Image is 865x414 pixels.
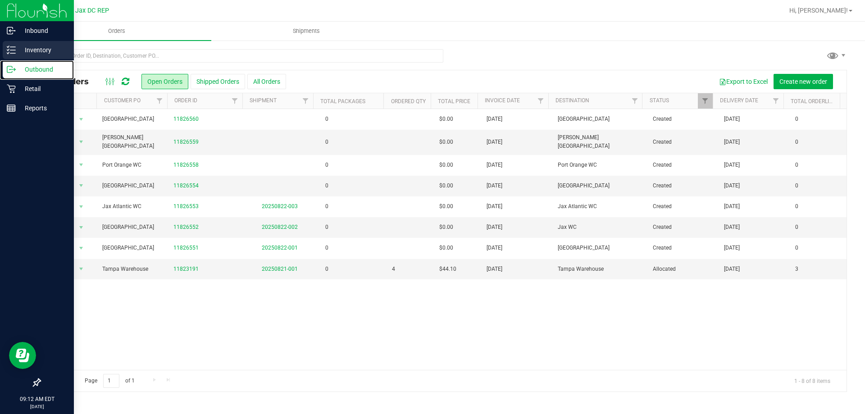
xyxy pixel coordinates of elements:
span: Shipments [281,27,332,35]
span: $0.00 [439,115,453,123]
span: Created [653,244,713,252]
span: 1 - 8 of 8 items [787,374,838,387]
button: Create new order [774,74,833,89]
span: Allocated [653,265,713,273]
span: [GEOGRAPHIC_DATA] [102,223,163,232]
span: [PERSON_NAME][GEOGRAPHIC_DATA] [558,133,642,150]
a: Total Orderlines [791,98,839,105]
span: [DATE] [724,223,740,232]
a: Status [650,97,669,104]
button: Export to Excel [713,74,774,89]
span: 0 [321,263,333,276]
a: 20250822-002 [262,224,298,230]
span: [GEOGRAPHIC_DATA] [102,182,163,190]
inline-svg: Reports [7,104,16,113]
p: Reports [16,103,70,114]
span: $0.00 [439,161,453,169]
span: 0 [321,159,333,172]
span: select [75,263,86,275]
span: $0.00 [439,223,453,232]
span: Tampa Warehouse [102,265,163,273]
span: [DATE] [724,161,740,169]
span: 0 [321,179,333,192]
span: 0 [795,138,798,146]
a: Filter [698,93,713,109]
a: Orders [22,22,211,41]
a: Customer PO [104,97,141,104]
a: Order ID [174,97,197,104]
span: [DATE] [724,115,740,123]
a: Filter [152,93,167,109]
span: Created [653,115,713,123]
span: 0 [795,244,798,252]
span: Created [653,138,713,146]
span: Jax Atlantic WC [102,202,163,211]
span: Port Orange WC [102,161,163,169]
span: [GEOGRAPHIC_DATA] [102,244,163,252]
a: Filter [768,93,783,109]
span: [DATE] [487,265,502,273]
a: Filter [298,93,313,109]
span: Created [653,182,713,190]
span: 0 [321,200,333,213]
span: 0 [795,202,798,211]
a: Total Price [438,98,470,105]
span: select [75,113,86,126]
span: Created [653,223,713,232]
span: [DATE] [487,138,502,146]
a: Destination [555,97,589,104]
span: Orders [96,27,137,35]
span: $0.00 [439,138,453,146]
span: Created [653,202,713,211]
span: $44.10 [439,265,456,273]
a: Shipment [250,97,277,104]
span: select [75,242,86,255]
inline-svg: Retail [7,84,16,93]
span: 0 [321,113,333,126]
a: 11826554 [173,182,199,190]
a: 20250822-001 [262,245,298,251]
span: 0 [321,221,333,234]
a: 11826558 [173,161,199,169]
span: [GEOGRAPHIC_DATA] [558,244,642,252]
span: [GEOGRAPHIC_DATA] [102,115,163,123]
p: 09:12 AM EDT [4,395,70,403]
a: 11826553 [173,202,199,211]
p: Inventory [16,45,70,55]
span: Created [653,161,713,169]
span: [DATE] [487,202,502,211]
span: $0.00 [439,244,453,252]
span: [DATE] [487,115,502,123]
span: [DATE] [487,161,502,169]
inline-svg: Inventory [7,45,16,55]
p: Inbound [16,25,70,36]
span: [PERSON_NAME][GEOGRAPHIC_DATA] [102,133,163,150]
a: Delivery Date [720,97,758,104]
span: [DATE] [487,182,502,190]
a: Shipments [211,22,401,41]
span: 0 [321,136,333,149]
a: Total Packages [320,98,365,105]
span: Jax DC REP [75,7,109,14]
a: 11823191 [173,265,199,273]
iframe: Resource center [9,342,36,369]
span: [DATE] [724,138,740,146]
p: Retail [16,83,70,94]
span: select [75,221,86,234]
span: 0 [795,115,798,123]
span: Tampa Warehouse [558,265,642,273]
a: 11826560 [173,115,199,123]
a: 20250821-001 [262,266,298,272]
button: Shipped Orders [191,74,245,89]
span: 0 [795,223,798,232]
span: select [75,200,86,213]
span: 4 [392,265,395,273]
a: 11826552 [173,223,199,232]
span: Jax Atlantic WC [558,202,642,211]
span: [DATE] [487,244,502,252]
p: Outbound [16,64,70,75]
p: [DATE] [4,403,70,410]
span: $0.00 [439,182,453,190]
span: Page of 1 [77,374,142,388]
a: Invoice Date [485,97,520,104]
